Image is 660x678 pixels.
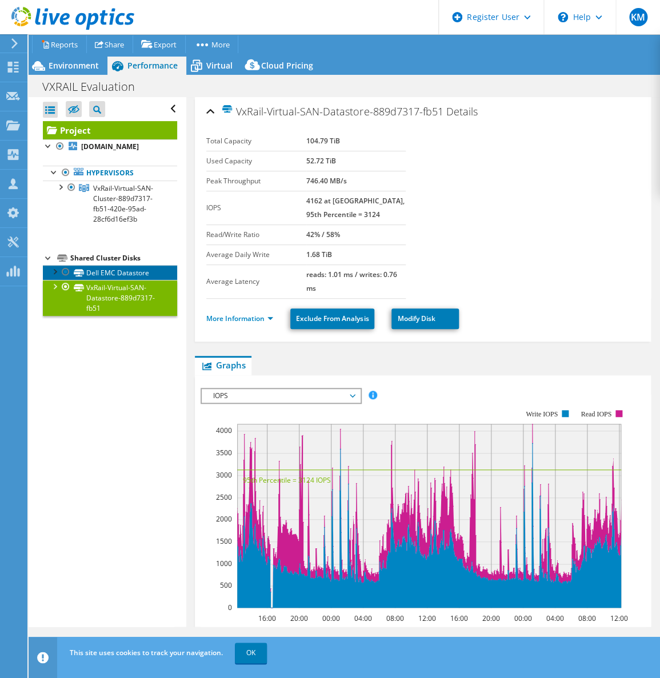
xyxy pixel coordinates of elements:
a: Export [133,35,186,53]
text: 12:00 [610,613,628,623]
span: Virtual [206,60,233,71]
text: 20:00 [290,613,308,623]
span: Details [446,105,477,118]
a: More Information [206,314,273,323]
span: IOPS [207,389,354,403]
span: This site uses cookies to track your navigation. [70,648,223,657]
label: Total Capacity [206,135,306,147]
text: 0 [228,603,232,612]
span: VxRail-Virtual-SAN-Datastore-889d7317-fb51 [221,105,443,118]
a: Modify Disk [391,308,459,329]
div: Shared Cluster Disks [70,251,177,265]
text: 00:00 [322,613,340,623]
a: Reports [32,35,87,53]
a: [DOMAIN_NAME] [43,139,177,154]
text: 2500 [216,492,232,502]
text: 500 [220,580,232,590]
h1: VXRAIL Evaluation [37,81,153,93]
a: VxRail-Virtual-SAN-Cluster-889d7317-fb51-420e-95ad-28cf6d16ef3b [43,180,177,226]
a: Hypervisors [43,166,177,180]
b: 4162 at [GEOGRAPHIC_DATA], 95th Percentile = 3124 [306,196,405,219]
span: Cloud Pricing [261,60,313,71]
text: 3000 [216,470,232,480]
label: Average Latency [206,276,306,287]
b: [DOMAIN_NAME] [81,142,139,151]
a: Project [43,121,177,139]
text: 08:00 [386,613,404,623]
label: Read/Write Ratio [206,229,306,240]
text: 04:00 [354,613,372,623]
b: 104.79 TiB [306,136,340,146]
span: Graphs [201,359,246,371]
a: Share [86,35,133,53]
text: 20:00 [482,613,500,623]
b: 1.68 TiB [306,250,332,259]
text: 08:00 [578,613,596,623]
b: 52.72 TiB [306,156,336,166]
svg: \n [558,12,568,22]
text: 2000 [216,514,232,524]
a: Exclude From Analysis [290,308,374,329]
span: Environment [49,60,99,71]
b: 42% / 58% [306,230,340,239]
label: Used Capacity [206,155,306,167]
a: OK [235,643,267,663]
text: Write IOPS [526,410,558,418]
text: 1500 [216,536,232,546]
span: KM [629,8,647,26]
text: 00:00 [514,613,532,623]
text: Read IOPS [581,410,612,418]
text: 04:00 [546,613,564,623]
label: Peak Throughput [206,175,306,187]
text: 4000 [216,426,232,435]
span: Performance [127,60,178,71]
text: 3500 [216,448,232,458]
text: 1000 [216,559,232,568]
a: More [185,35,238,53]
b: reads: 1.01 ms / writes: 0.76 ms [306,270,397,293]
text: 16:00 [450,613,468,623]
label: Average Daily Write [206,249,306,260]
label: IOPS [206,202,306,214]
a: Dell EMC Datastore [43,265,177,280]
text: 16:00 [258,613,276,623]
b: 746.40 MB/s [306,176,347,186]
text: 12:00 [418,613,436,623]
a: VxRail-Virtual-SAN-Datastore-889d7317-fb51 [43,280,177,315]
span: VxRail-Virtual-SAN-Cluster-889d7317-fb51-420e-95ad-28cf6d16ef3b [93,183,153,224]
text: 95th Percentile = 3124 IOPS [243,475,331,485]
